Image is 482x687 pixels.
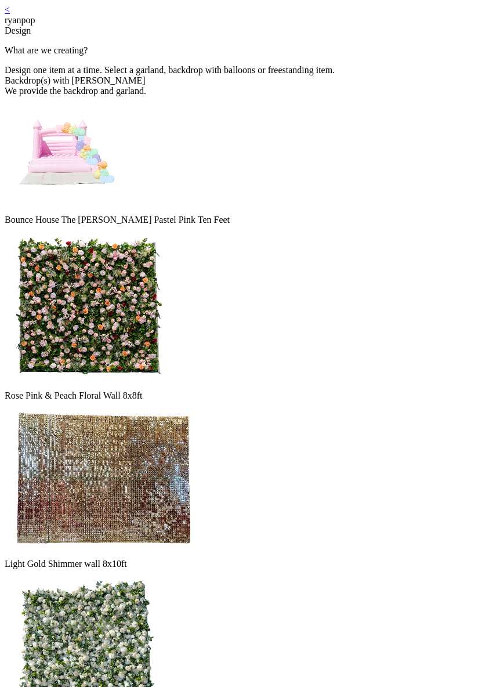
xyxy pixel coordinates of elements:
[5,86,477,96] div: We provide the backdrop and garland.
[5,65,477,75] div: Design one item at a time. Select a garland, backdrop with balloons or freestanding item.
[5,401,202,556] img: Light Gold Shimmer wall 8x10ft
[5,390,477,401] div: Rose Pink & Peach Floral Wall 8x8ft
[5,215,230,225] span: Bounce House The [PERSON_NAME] Pastel Pink Ten Feet
[5,96,121,212] img: BKD, 3 Sizes, Bounce House The Kay Pastel Pink Ten Feet
[5,559,477,569] div: Light Gold Shimmer wall 8x10ft
[5,15,477,26] div: ryanpop
[5,225,173,388] img: Rose Pink & Peach Floral Wall 8x8ft
[5,26,477,36] div: Design
[5,5,10,15] a: <
[5,45,477,56] p: What are we creating?
[5,75,477,86] div: Backdrop(s) with [PERSON_NAME]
